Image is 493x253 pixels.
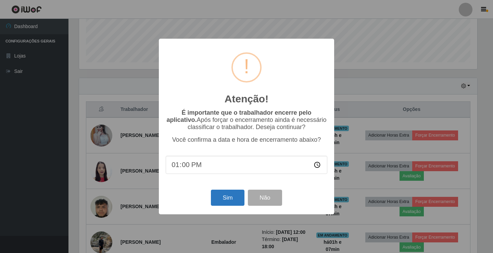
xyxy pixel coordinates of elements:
h2: Atenção! [225,93,268,105]
button: Não [248,190,282,206]
p: Você confirma a data e hora de encerramento abaixo? [166,136,327,143]
p: Após forçar o encerramento ainda é necessário classificar o trabalhador. Deseja continuar? [166,109,327,131]
b: É importante que o trabalhador encerre pelo aplicativo. [166,109,311,123]
button: Sim [211,190,244,206]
